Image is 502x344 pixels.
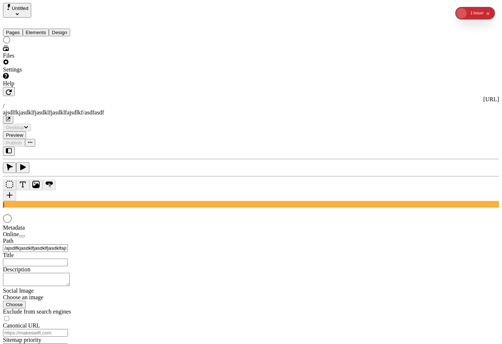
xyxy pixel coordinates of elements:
[3,109,499,116] div: ajsdlfkjasdklfjasdklfjasdklfajsdlkf/asdfasdf
[43,180,56,190] button: Button
[3,180,16,190] button: Box
[12,6,28,11] span: Untitled
[3,139,25,147] button: Publish
[3,238,13,244] span: Path
[3,337,41,343] span: Sitemap priority
[23,29,49,36] button: Elements
[6,140,22,146] span: Publish
[3,124,31,131] button: Desktop
[3,80,91,87] div: Help
[3,288,34,294] span: Social Image
[3,201,499,208] div: j
[6,132,23,138] span: Preview
[3,294,91,301] div: Choose an image
[3,96,499,103] div: [URL]
[3,29,23,36] button: Pages
[29,180,43,190] button: Image
[3,231,19,237] span: Online
[3,103,499,109] div: /
[3,52,91,59] div: Files
[3,322,40,329] span: Canonical URL
[3,252,14,258] span: Title
[3,131,26,139] button: Preview
[6,125,24,130] span: Desktop
[3,3,31,18] button: Select site
[3,6,107,12] p: Cookie Test Route
[3,301,26,308] button: Choose
[3,308,71,315] span: Exclude from search engines
[6,302,23,307] span: Choose
[3,224,91,231] div: Metadata
[3,266,30,272] span: Description
[16,180,29,190] button: Text
[3,329,68,337] input: https://makeswift.com
[3,66,91,73] div: Settings
[49,29,70,36] button: Design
